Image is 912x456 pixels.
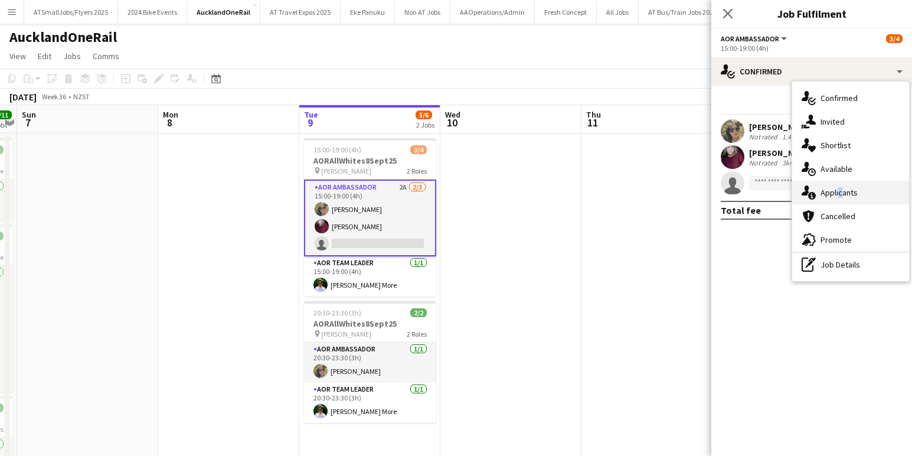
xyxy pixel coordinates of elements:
[416,120,434,129] div: 2 Jobs
[749,148,812,158] div: [PERSON_NAME]
[721,34,779,43] span: AOR Ambassador
[639,1,727,24] button: AT Bus/Train Jobs 2025
[721,44,903,53] div: 15:00-19:00 (4h)
[341,1,395,24] button: Eke Panuku
[407,330,427,338] span: 2 Roles
[780,158,797,167] div: 3km
[584,116,601,129] span: 11
[63,51,81,61] span: Jobs
[313,308,361,317] span: 20:30-23:30 (3h)
[749,158,780,167] div: Not rated
[9,91,37,103] div: [DATE]
[711,57,912,86] div: Confirmed
[9,51,26,61] span: View
[304,256,436,297] app-card-role: AOR Team Leader1/115:00-19:00 (4h)[PERSON_NAME] More
[304,343,436,383] app-card-role: AOR Ambassador1/120:30-23:30 (3h)[PERSON_NAME]
[39,92,68,101] span: Week 36
[304,180,436,256] app-card-role: AOR Ambassador2A2/315:00-19:00 (4h)[PERSON_NAME][PERSON_NAME]
[821,140,851,151] span: Shortlist
[416,110,432,119] span: 5/6
[321,330,371,338] span: [PERSON_NAME]
[88,48,124,64] a: Comms
[821,116,845,127] span: Invited
[410,145,427,154] span: 3/4
[304,109,318,120] span: Tue
[886,34,903,43] span: 3/4
[597,1,639,24] button: All Jobs
[445,109,460,120] span: Wed
[302,116,318,129] span: 9
[821,211,855,222] span: Cancelled
[410,308,427,317] span: 2/2
[5,48,31,64] a: View
[187,1,260,24] button: AucklandOneRail
[821,234,852,245] span: Promote
[73,92,90,101] div: NZST
[58,48,86,64] a: Jobs
[118,1,187,24] button: 2024 Bike Events
[33,48,56,64] a: Edit
[24,1,118,24] button: ATSmallJobs/Flyers 2025
[721,34,789,43] button: AOR Ambassador
[711,6,912,21] h3: Job Fulfilment
[22,109,36,120] span: Sun
[161,116,178,129] span: 8
[304,155,436,166] h3: AORAllWhites8Sept25
[443,116,460,129] span: 10
[163,109,178,120] span: Mon
[321,167,371,175] span: [PERSON_NAME]
[821,187,858,198] span: Applicants
[821,93,858,103] span: Confirmed
[535,1,597,24] button: Fresh Concept
[20,116,36,129] span: 7
[38,51,51,61] span: Edit
[304,301,436,423] app-job-card: 20:30-23:30 (3h)2/2AORAllWhites8Sept25 [PERSON_NAME]2 RolesAOR Ambassador1/120:30-23:30 (3h)[PERS...
[395,1,450,24] button: Non AT Jobs
[749,122,817,132] div: [PERSON_NAME]
[9,28,117,46] h1: AucklandOneRail
[304,138,436,297] app-job-card: 15:00-19:00 (4h)3/4AORAllWhites8Sept25 [PERSON_NAME]2 RolesAOR Ambassador2A2/315:00-19:00 (4h)[PE...
[407,167,427,175] span: 2 Roles
[304,318,436,329] h3: AORAllWhites8Sept25
[792,253,909,276] div: Job Details
[304,383,436,423] app-card-role: AOR Team Leader1/120:30-23:30 (3h)[PERSON_NAME] More
[260,1,341,24] button: AT Travel Expos 2025
[821,164,852,174] span: Available
[780,132,803,141] div: 1.4km
[93,51,119,61] span: Comms
[313,145,361,154] span: 15:00-19:00 (4h)
[749,132,780,141] div: Not rated
[721,204,761,216] div: Total fee
[450,1,535,24] button: AAOperations/Admin
[586,109,601,120] span: Thu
